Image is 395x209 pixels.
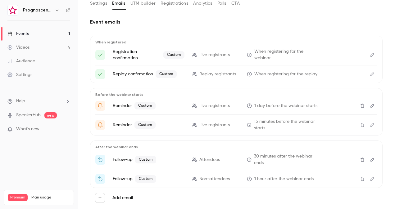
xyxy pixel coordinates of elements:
[23,7,52,13] h6: Prognoscentret | Powered by Hubexo
[367,50,377,60] button: Edit
[63,127,70,132] iframe: Noticeable Trigger
[199,157,220,163] span: Attendees
[134,121,156,129] span: Custom
[357,174,367,184] button: Delete
[254,153,319,166] span: 30 minutes after the webinar ends
[112,195,133,201] label: Add email
[134,102,156,109] span: Custom
[7,44,30,51] div: Videos
[199,103,230,109] span: Live registrants
[7,72,32,78] div: Settings
[7,98,70,104] li: help-dropdown-opener
[113,121,184,129] p: Reminder
[95,48,377,61] li: Här kommer din länk till {{ event_name }}!
[254,103,317,109] span: 1 day before the webinar starts
[8,194,28,201] span: Premium
[16,126,39,132] span: What's new
[44,112,57,118] span: new
[357,101,367,111] button: Delete
[367,101,377,111] button: Edit
[199,122,230,128] span: Live registrants
[95,153,377,166] li: Tack för att du deltog i {{ event_name }}
[254,118,319,131] span: 15 minutes before the webinar starts
[113,156,184,163] p: Follow-up
[113,102,184,109] p: Reminder
[16,98,25,104] span: Help
[367,155,377,165] button: Edit
[367,69,377,79] button: Edit
[95,40,377,45] p: When registered
[357,155,367,165] button: Delete
[199,176,230,182] span: Non-attendees
[113,49,184,61] p: Registration confirmation
[367,120,377,130] button: Edit
[95,174,377,184] li: Se inspelningen av {{ event_name }}
[254,176,314,182] span: 1 hour after the webinar ends
[8,5,18,15] img: Prognoscentret | Powered by Hubexo
[357,120,367,130] button: Delete
[113,175,184,183] p: Follow-up
[7,31,29,37] div: Events
[95,92,377,97] p: Before the webinar starts
[90,18,383,26] h2: Event emails
[31,195,70,200] span: Plan usage
[254,71,317,78] span: When registering for the replay
[199,71,236,78] span: Replay registrants
[254,48,319,61] span: When registering for the webinar
[135,175,156,183] span: Custom
[95,69,377,79] li: Här kommer din länk till {{ event_name }}!
[135,156,156,163] span: Custom
[95,145,377,149] p: After the webinar ends
[113,70,184,78] p: Replay confirmation
[95,101,377,111] li: Kom ihåg '{{ event_name }}' imorgon !
[95,118,377,131] li: {{ event_name }} börjar strax
[199,52,230,58] span: Live registrants
[7,58,35,64] div: Audience
[156,70,177,78] span: Custom
[367,174,377,184] button: Edit
[16,112,41,118] a: SpeakerHub
[163,51,184,59] span: Custom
